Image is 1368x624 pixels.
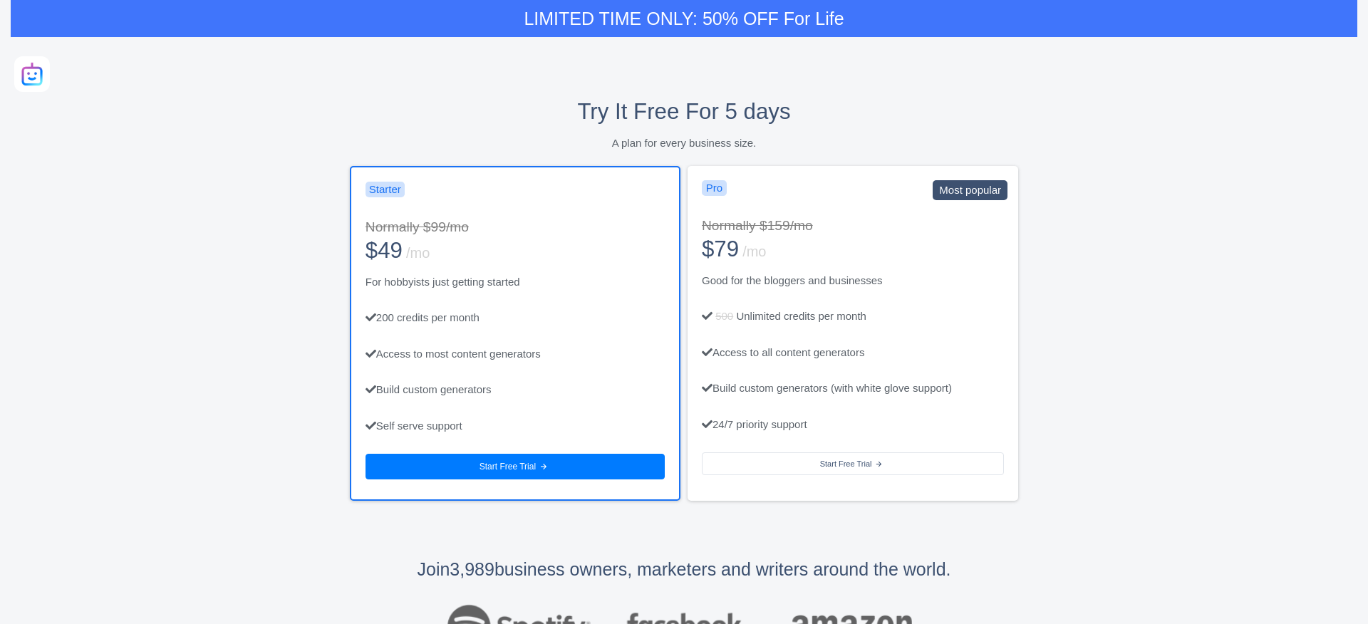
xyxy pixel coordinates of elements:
button: Start Free Trialarrow_forward [702,452,1004,475]
p: A plan for every business size. [18,125,1350,152]
button: Start Free Trialarrow_forward [366,454,665,479]
i: arrow_forward [875,460,883,468]
p: Pro [702,180,727,197]
img: GaryAI [14,56,50,92]
strong: Try It Free For 5 days [577,99,790,124]
span: /mo [739,244,766,259]
p: Build custom generators [366,382,665,398]
h3: $49 [366,238,665,266]
p: Normally $159/mo [702,216,1004,236]
p: Unlimited credits per month [702,308,1004,325]
h4: Join business owners, marketers and writers around the world. [291,558,1077,588]
span: 500 [715,310,733,322]
p: Access to most content generators [366,346,665,363]
p: Access to all content generators [702,345,1004,361]
p: For hobbyists just getting started [366,274,665,291]
p: Build custom generators (with white glove support) [702,380,1004,397]
p: Normally $99/mo [366,217,665,238]
p: Starter [366,182,405,198]
p: Most popular [933,180,1007,201]
h3: $79 [702,236,1004,264]
p: 24/7 priority support [702,417,1004,433]
p: 200 credits per month [366,310,665,326]
strong: 3,989 [450,559,494,579]
p: Self serve support [366,418,665,435]
strong: LIMITED TIME ONLY: 50% OFF For Life [524,9,844,28]
p: Good for the bloggers and businesses [702,273,1004,289]
i: arrow_forward [539,462,548,471]
span: /mo [403,245,430,261]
